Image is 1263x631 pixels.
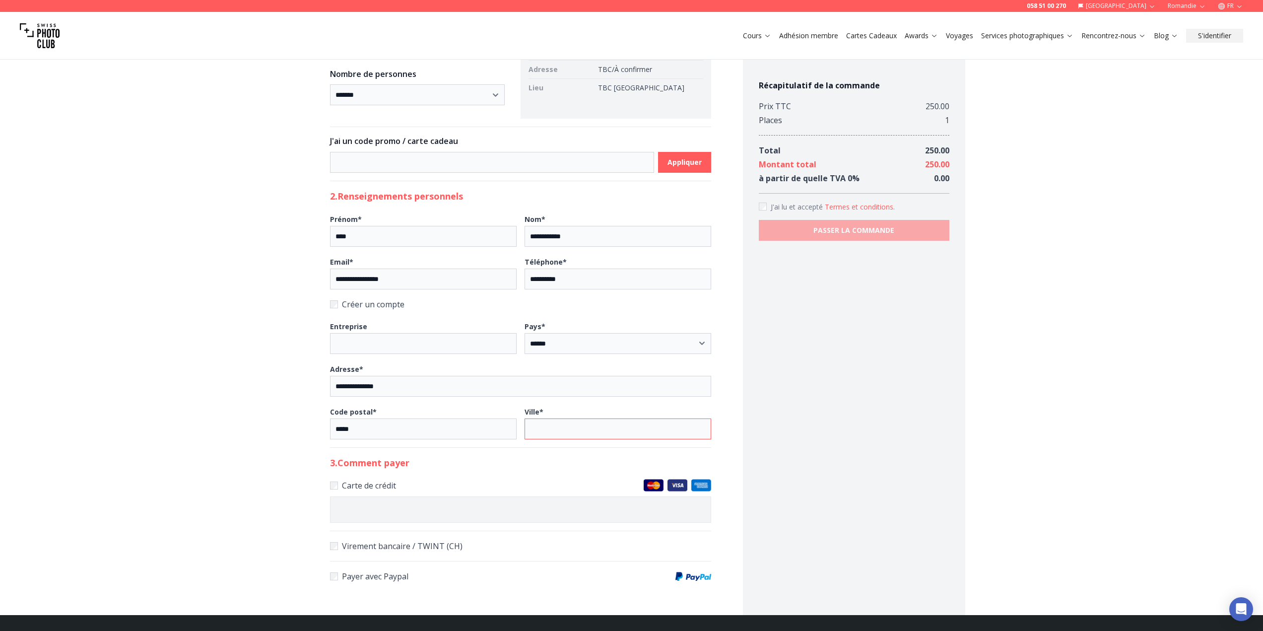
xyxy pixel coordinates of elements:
[825,202,895,212] button: Accept termsJ'ai lu et accepté
[330,189,711,203] h2: 2. Renseignements personnels
[330,68,505,80] h3: Nombre de personnes
[759,220,949,241] button: PASSER LA COMMANDE
[813,225,894,235] b: PASSER LA COMMANDE
[20,16,60,56] img: Swiss photo club
[525,333,711,354] select: Pays*
[779,31,838,41] a: Adhésion membre
[529,79,595,97] td: Lieu
[667,479,687,491] img: Visa
[775,29,842,43] button: Adhésion membre
[330,269,517,289] input: Email*
[525,419,711,439] input: Ville*
[330,135,711,147] h3: J'ai un code promo / carte cadeau
[743,31,771,41] a: Cours
[525,214,545,224] b: Nom *
[981,31,1073,41] a: Services photographiques
[901,29,942,43] button: Awards
[525,407,543,417] b: Ville *
[759,157,816,171] div: Montant total
[330,364,363,374] b: Adresse *
[771,202,825,211] span: J'ai lu et accepté
[594,61,703,79] td: TBC/À confirmer
[525,269,711,289] input: Téléphone*
[759,203,767,210] input: Accept terms
[691,479,711,491] img: American Express
[658,152,711,173] button: Appliquer
[759,79,949,91] h4: Récapitulatif de la commande
[330,300,338,308] input: Créer un compte
[594,79,703,97] td: TBC [GEOGRAPHIC_DATA]
[336,505,705,514] iframe: Cadre de saisie sécurisé pour le paiement par carte
[945,113,949,127] div: 1
[925,145,949,156] span: 250.00
[330,569,711,583] label: Payer avec Paypal
[1154,31,1178,41] a: Blog
[977,29,1077,43] button: Services photographiques
[330,214,362,224] b: Prénom *
[330,479,711,492] label: Carte de crédit
[644,479,664,491] img: Master Cards
[675,572,711,581] img: Paypal
[759,171,860,185] div: à partir de quelle TVA 0 %
[1186,29,1243,43] button: S'identifier
[525,322,545,331] b: Pays *
[925,159,949,170] span: 250.00
[330,322,367,331] b: Entreprise
[739,29,775,43] button: Cours
[330,572,338,580] input: Payer avec PaypalPaypal
[946,31,973,41] a: Voyages
[330,257,353,267] b: Email *
[330,539,711,553] label: Virement bancaire / TWINT (CH)
[1077,29,1150,43] button: Rencontrez-nous
[330,542,338,550] input: Virement bancaire / TWINT (CH)
[330,482,338,490] input: Carte de créditMaster CardsVisaAmerican Express
[926,99,949,113] div: 250.00
[846,31,897,41] a: Cartes Cadeaux
[759,113,782,127] div: Places
[842,29,901,43] button: Cartes Cadeaux
[1081,31,1146,41] a: Rencontrez-nous
[529,61,595,79] td: Adresse
[330,456,711,470] h2: 3 . Comment payer
[330,297,711,311] label: Créer un compte
[330,407,377,417] b: Code postal *
[1027,2,1066,10] a: 058 51 00 270
[905,31,938,41] a: Awards
[1229,597,1253,621] div: Open Intercom Messenger
[330,419,517,439] input: Code postal*
[759,143,781,157] div: Total
[759,99,791,113] div: Prix TTC
[330,376,711,397] input: Adresse*
[1150,29,1182,43] button: Blog
[934,173,949,184] span: 0.00
[942,29,977,43] button: Voyages
[667,157,702,167] b: Appliquer
[330,226,517,247] input: Prénom*
[525,257,567,267] b: Téléphone *
[330,333,517,354] input: Entreprise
